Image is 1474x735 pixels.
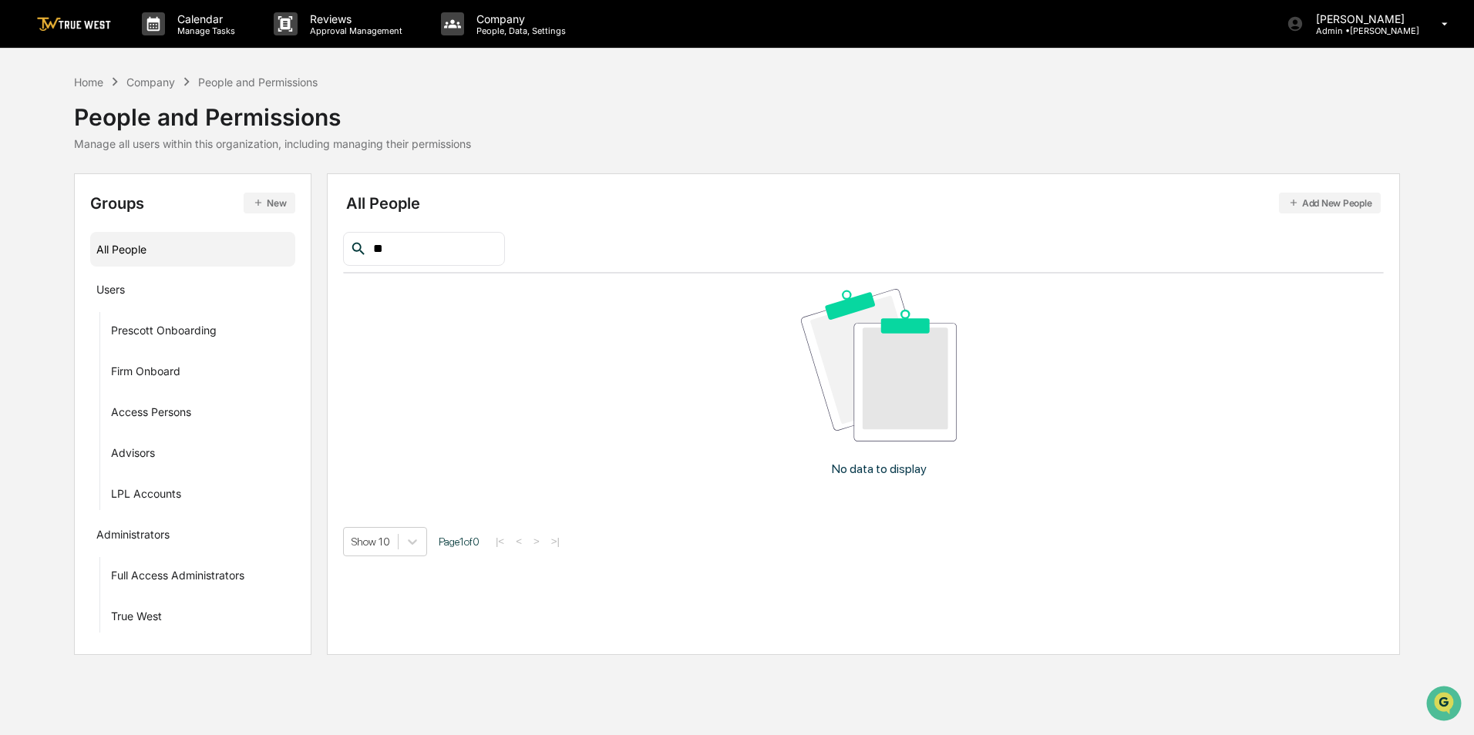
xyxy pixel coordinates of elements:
[832,461,927,476] p: No data to display
[262,123,281,141] button: Start new chat
[90,193,296,213] div: Groups
[153,261,187,273] span: Pylon
[165,25,243,36] p: Manage Tasks
[52,118,253,133] div: Start new chat
[9,217,103,245] a: 🔎Data Lookup
[529,535,544,548] button: >
[1279,193,1381,213] button: Add New People
[9,188,106,216] a: 🖐️Preclearance
[1304,12,1419,25] p: [PERSON_NAME]
[31,223,97,239] span: Data Lookup
[37,17,111,32] img: logo
[111,569,244,587] div: Full Access Administrators
[111,487,181,505] div: LPL Accounts
[298,25,410,36] p: Approval Management
[165,12,243,25] p: Calendar
[298,12,410,25] p: Reviews
[109,260,187,273] a: Powered byPylon
[511,535,527,548] button: <
[74,91,471,131] div: People and Permissions
[111,405,191,424] div: Access Persons
[15,196,28,208] div: 🖐️
[74,76,103,89] div: Home
[111,609,162,628] div: True West
[126,76,175,89] div: Company
[464,12,574,25] p: Company
[127,194,191,210] span: Attestations
[244,193,295,213] button: New
[106,188,197,216] a: 🗄️Attestations
[439,535,480,548] span: Page 1 of 0
[111,446,155,465] div: Advisors
[31,194,99,210] span: Preclearance
[346,193,1381,213] div: All People
[464,25,574,36] p: People, Data, Settings
[198,76,318,89] div: People and Permissions
[96,237,290,262] div: All People
[111,324,217,342] div: Prescott Onboarding
[96,528,170,546] div: Administrators
[111,364,180,383] div: Firm Onboard
[112,196,124,208] div: 🗄️
[52,133,195,146] div: We're available if you need us!
[15,32,281,57] p: How can we help?
[15,118,43,146] img: 1746055101610-c473b297-6a78-478c-a979-82029cc54cd1
[801,289,957,441] img: No data
[1425,684,1466,726] iframe: Open customer support
[96,283,125,301] div: Users
[547,535,564,548] button: >|
[74,137,471,150] div: Manage all users within this organization, including managing their permissions
[1304,25,1419,36] p: Admin • [PERSON_NAME]
[15,225,28,237] div: 🔎
[491,535,509,548] button: |<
